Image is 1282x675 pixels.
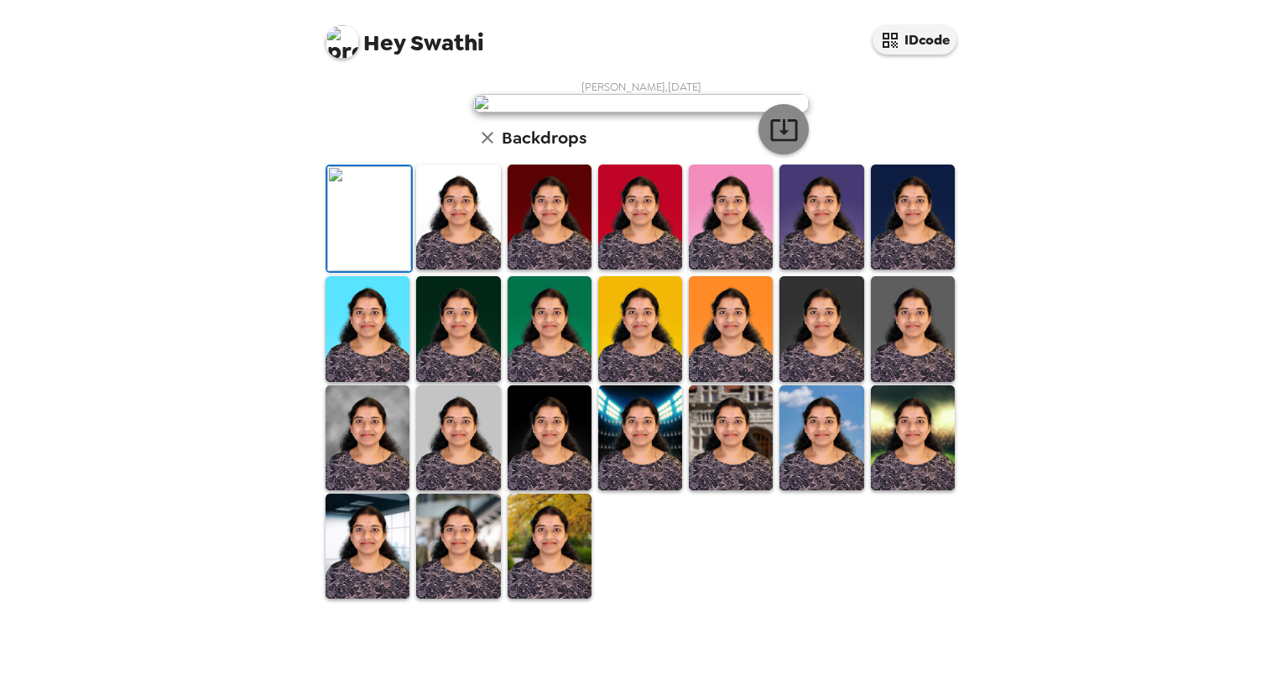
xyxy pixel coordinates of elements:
[873,25,956,55] button: IDcode
[502,124,586,151] h6: Backdrops
[473,94,809,112] img: user
[363,28,405,58] span: Hey
[326,17,484,55] span: Swathi
[327,166,411,271] img: Original
[326,25,359,59] img: profile pic
[581,80,701,94] span: [PERSON_NAME] , [DATE]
